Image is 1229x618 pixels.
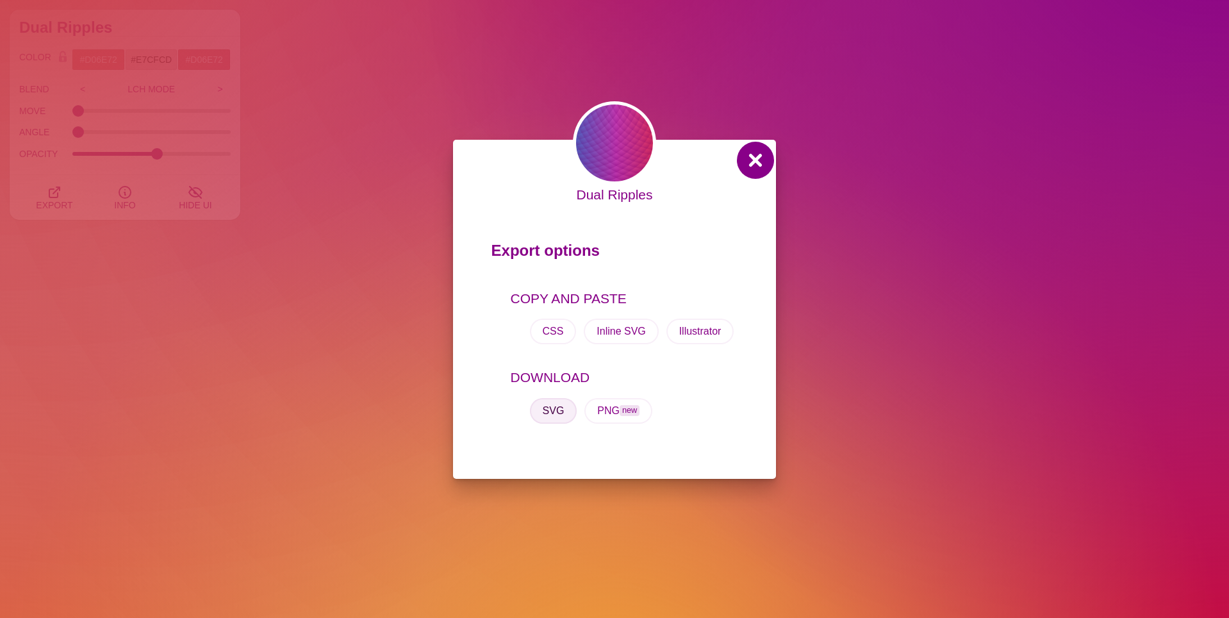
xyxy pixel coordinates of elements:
[584,398,652,424] button: PNGnew
[491,236,738,272] p: Export options
[666,319,734,344] button: Illustrator
[530,319,577,344] button: CSS
[573,185,656,205] p: Dual Ripples
[620,405,639,416] span: new
[511,288,738,309] p: COPY AND PASTE
[573,101,656,185] img: two intersecting circular corner ripples over red blue gradient
[584,319,658,344] button: Inline SVG
[511,367,738,388] p: DOWNLOAD
[530,398,577,424] button: SVG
